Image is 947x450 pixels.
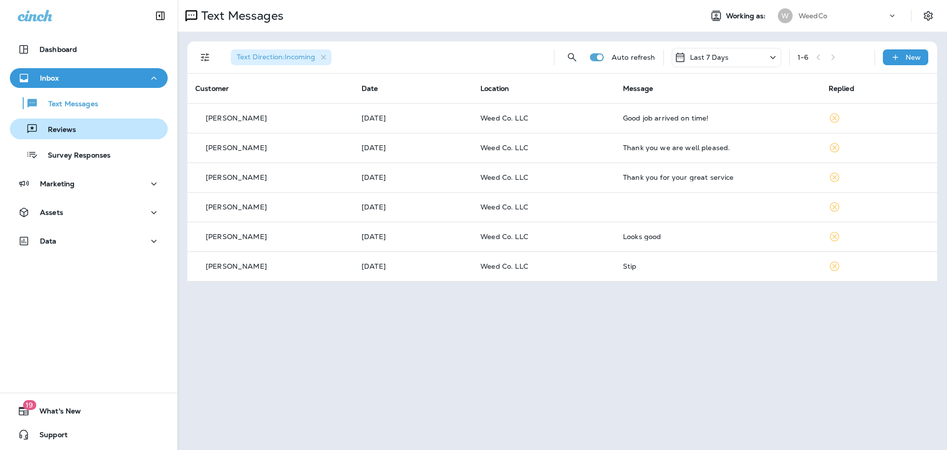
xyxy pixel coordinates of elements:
p: [PERSON_NAME] [206,203,267,211]
button: Inbox [10,68,168,88]
p: [PERSON_NAME] [206,262,267,270]
button: Dashboard [10,40,168,59]
span: 19 [23,400,36,410]
button: Collapse Sidebar [146,6,174,26]
span: Support [30,431,68,443]
p: Dashboard [39,45,77,53]
p: Survey Responses [38,151,110,161]
button: Search Messages [562,47,582,67]
div: Looks good [623,233,813,241]
button: Filters [195,47,215,67]
p: Aug 8, 2025 03:24 PM [362,144,465,152]
span: Date [362,84,378,93]
button: Data [10,231,168,251]
div: Stip [623,262,813,270]
button: Text Messages [10,93,168,114]
button: Assets [10,203,168,222]
div: Thank you for your great service [623,173,813,181]
p: Text Messages [38,100,98,109]
span: Weed Co. LLC [480,114,528,123]
span: Weed Co. LLC [480,262,528,271]
span: Working as: [726,12,768,20]
p: Marketing [40,180,74,188]
p: Aug 12, 2025 10:00 AM [362,114,465,122]
p: [PERSON_NAME] [206,173,267,181]
button: Survey Responses [10,144,168,165]
div: Good job arrived on time! [623,114,813,122]
div: Thank you we are well pleased. [623,144,813,152]
span: Weed Co. LLC [480,173,528,182]
span: Customer [195,84,229,93]
p: Aug 7, 2025 08:10 AM [362,233,465,241]
p: [PERSON_NAME] [206,114,267,122]
p: [PERSON_NAME] [206,144,267,152]
button: Support [10,425,168,445]
p: Reviews [38,125,76,135]
button: Reviews [10,119,168,139]
button: Marketing [10,174,168,194]
p: Auto refresh [612,53,656,61]
p: Assets [40,208,63,216]
p: Aug 7, 2025 09:51 AM [362,203,465,211]
button: 19What's New [10,401,168,421]
div: W [778,8,793,23]
span: Weed Co. LLC [480,143,528,152]
span: Replied [829,84,854,93]
span: What's New [30,407,81,419]
span: Message [623,84,653,93]
div: 1 - 6 [798,53,808,61]
span: Weed Co. LLC [480,232,528,241]
button: Settings [919,7,937,25]
p: Data [40,237,57,245]
p: Text Messages [197,8,284,23]
div: Text Direction:Incoming [231,49,331,65]
p: WeedCo [799,12,827,20]
p: Aug 7, 2025 07:17 AM [362,262,465,270]
span: Location [480,84,509,93]
p: New [906,53,921,61]
p: Aug 8, 2025 02:16 PM [362,173,465,181]
span: Text Direction : Incoming [237,52,315,61]
p: [PERSON_NAME] [206,233,267,241]
span: Weed Co. LLC [480,203,528,211]
p: Last 7 Days [690,53,729,61]
p: Inbox [40,74,59,82]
